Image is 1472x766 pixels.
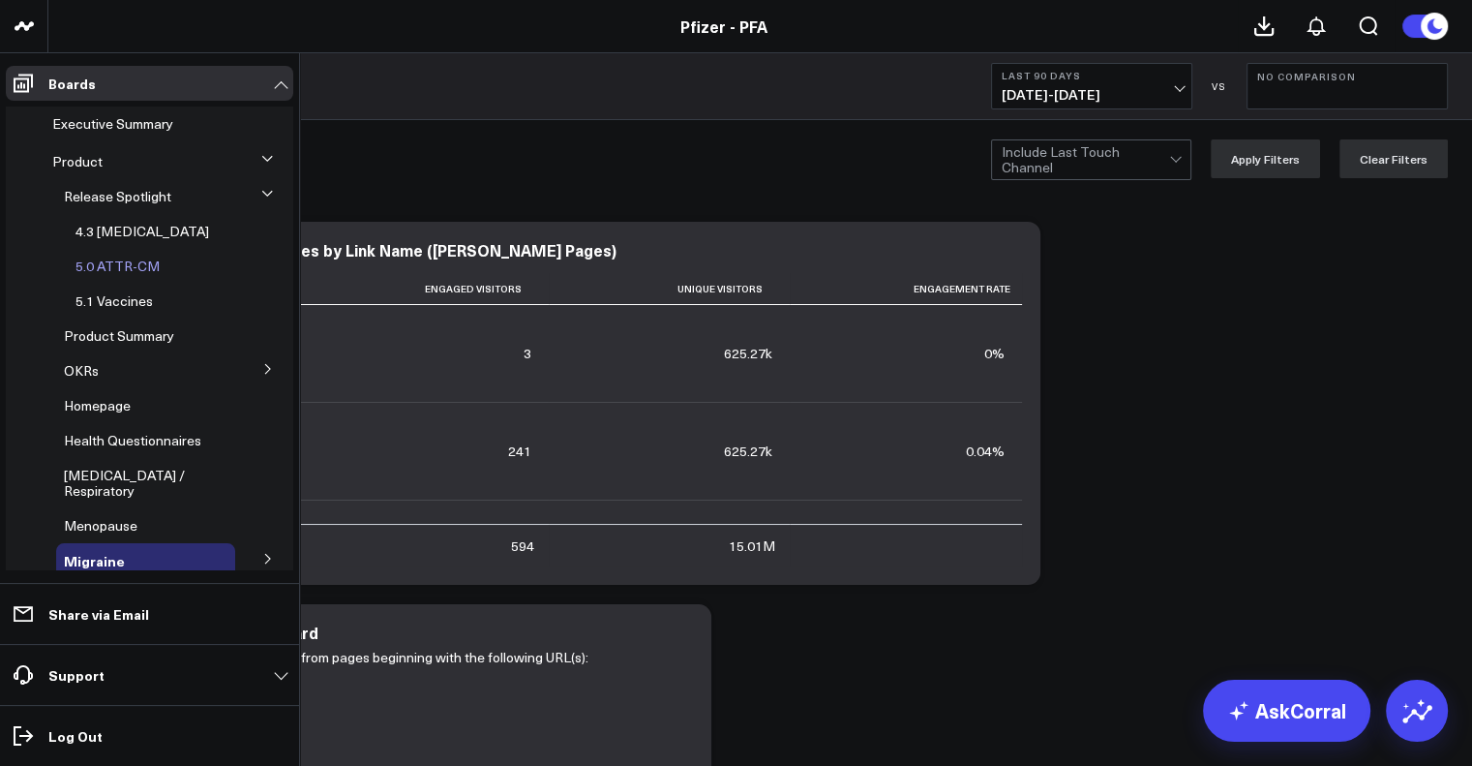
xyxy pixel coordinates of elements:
div: 625.27k [724,442,772,461]
span: OKRs [64,361,99,380]
p: This dashboard only contains data from pages beginning with the following URL(s): [87,646,682,670]
a: Menopause [64,518,137,534]
a: 5.1 Vaccines [75,293,153,309]
th: Engagement Rate [790,273,1022,305]
a: Product Summary [64,328,174,344]
p: Share via Email [48,606,149,622]
span: Migraine [64,551,125,570]
a: Release Spotlight [64,189,171,204]
div: 241 [508,442,531,461]
span: Health Questionnaires [64,431,201,449]
span: [DATE] - [DATE] [1002,87,1182,103]
button: No Comparison [1247,63,1448,109]
div: 0% [984,344,1005,363]
a: Migraine [64,553,125,568]
th: Engaged Visitors [284,273,549,305]
button: Last 90 Days[DATE]-[DATE] [991,63,1192,109]
span: Menopause [64,516,137,535]
a: 4.3 [MEDICAL_DATA] [75,224,209,239]
span: Product [52,152,103,170]
a: Log Out [6,719,293,753]
b: Last 90 Days [1002,70,1182,81]
span: [MEDICAL_DATA] / Respiratory [64,466,185,500]
a: Executive Summary [52,116,173,132]
li: [URL][DOMAIN_NAME] [126,670,682,694]
a: Health Questionnaires [64,433,201,448]
p: Log Out [48,728,103,744]
span: Executive Summary [52,114,173,133]
a: Homepage [64,398,131,414]
span: Homepage [64,396,131,414]
div: 15.01M [729,536,775,556]
p: Boards [48,76,96,91]
b: No Comparison [1257,71,1437,82]
p: Support [48,667,105,683]
a: 5.0 ATTR-CM [75,259,160,274]
div: 625.27k [724,344,772,363]
a: OKRs [64,363,99,379]
div: Engagement Rate with Articles by Link Name ([PERSON_NAME] Pages) [87,239,616,260]
a: Pfizer - PFA [680,15,767,37]
div: 3 [524,344,531,363]
button: Apply Filters [1211,139,1320,178]
th: Unique Visitors [549,273,790,305]
span: 4.3 [MEDICAL_DATA] [75,222,209,240]
div: VS [1202,80,1237,92]
span: Product Summary [64,326,174,345]
a: [MEDICAL_DATA] / Respiratory [64,468,235,499]
span: 5.1 Vaccines [75,291,153,310]
span: Release Spotlight [64,187,171,205]
div: 0.04% [966,442,1005,461]
a: Product [52,154,103,169]
button: Clear Filters [1339,139,1448,178]
span: 5.0 ATTR-CM [75,257,160,275]
div: 594 [511,536,534,556]
a: AskCorral [1203,680,1370,742]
